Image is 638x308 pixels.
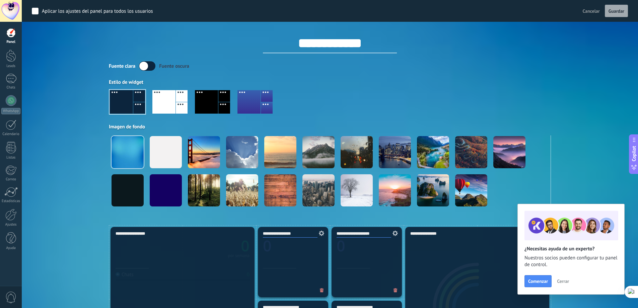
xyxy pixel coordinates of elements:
[109,63,135,69] div: Fuente clara
[42,8,153,15] div: Aplicar los ajustes del panel para todos los usuarios
[159,63,189,69] div: Fuente oscura
[1,156,21,160] div: Listas
[605,5,628,17] button: Guardar
[1,132,21,136] div: Calendario
[524,255,618,268] span: Nuestros socios pueden configurar tu panel de control.
[1,246,21,250] div: Ayuda
[1,199,21,203] div: Estadísticas
[609,9,624,13] span: Guardar
[528,279,548,284] span: Comenzar
[1,85,21,90] div: Chats
[1,64,21,68] div: Leads
[1,223,21,227] div: Ajustes
[1,108,20,114] div: WhatsApp
[554,276,572,286] button: Cerrar
[583,8,600,14] span: Cancelar
[524,275,552,287] button: Comenzar
[580,6,602,16] button: Cancelar
[631,146,637,161] span: Copilot
[1,177,21,182] div: Correo
[557,279,569,284] span: Cerrar
[524,246,618,252] h2: ¿Necesitas ayuda de un experto?
[1,40,21,44] div: Panel
[109,124,551,130] div: Imagen de fondo
[109,79,551,85] div: Estilo de widget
